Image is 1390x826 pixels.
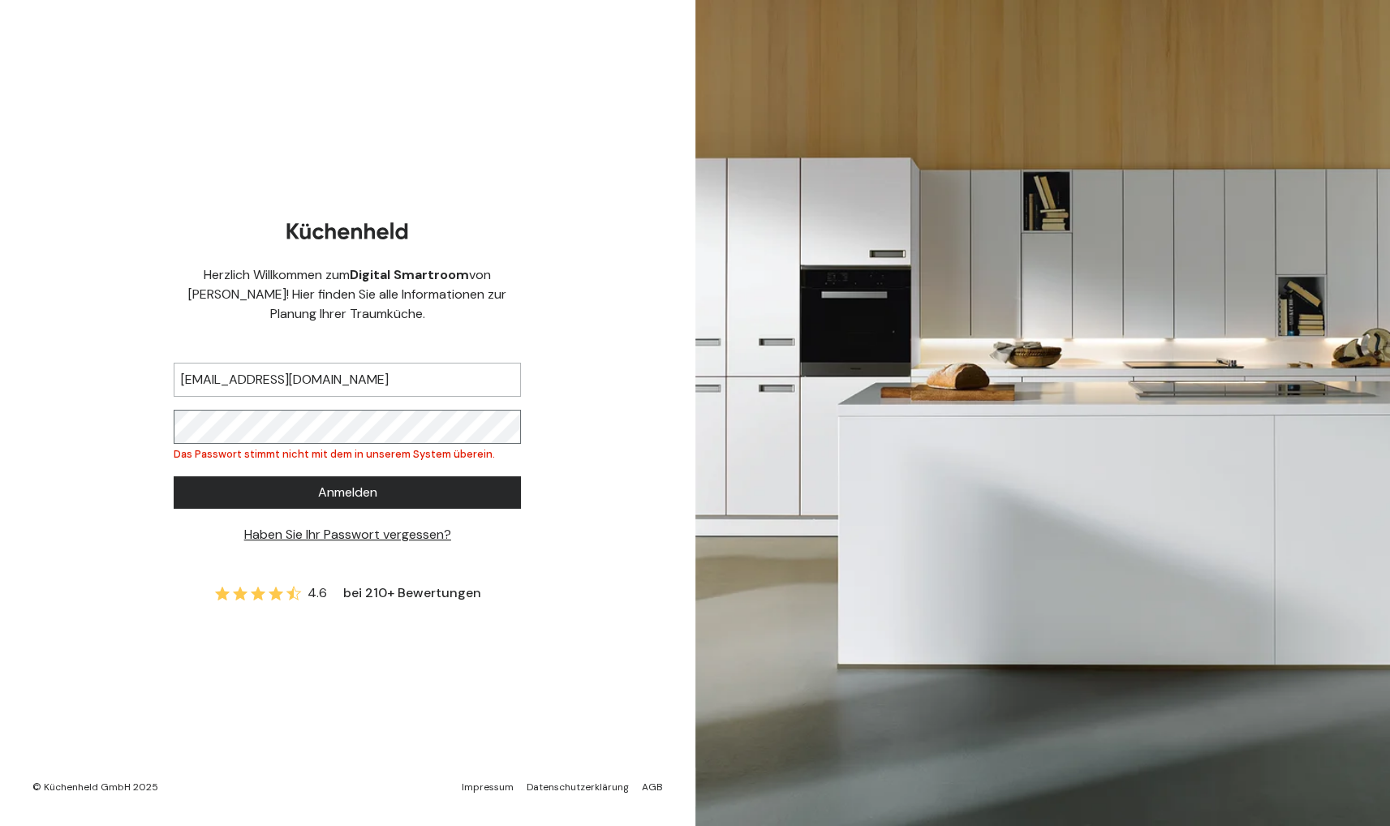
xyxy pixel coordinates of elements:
[527,781,629,794] a: Datenschutzerklärung
[286,222,408,239] img: Kuechenheld logo
[642,781,663,794] a: AGB
[174,265,521,324] div: Herzlich Willkommen zum von [PERSON_NAME]! Hier finden Sie alle Informationen zur Planung Ihrer T...
[308,583,327,603] span: 4.6
[244,526,451,543] a: Haben Sie Ihr Passwort vergessen?
[174,363,521,397] input: E-Mail-Adresse
[318,483,377,502] span: Anmelden
[343,583,481,603] span: bei 210+ Bewertungen
[174,476,521,509] button: Anmelden
[462,781,514,794] a: Impressum
[350,266,469,283] b: Digital Smartroom
[174,447,495,461] small: Das Passwort stimmt nicht mit dem in unserem System überein.
[32,781,158,794] div: © Küchenheld GmbH 2025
